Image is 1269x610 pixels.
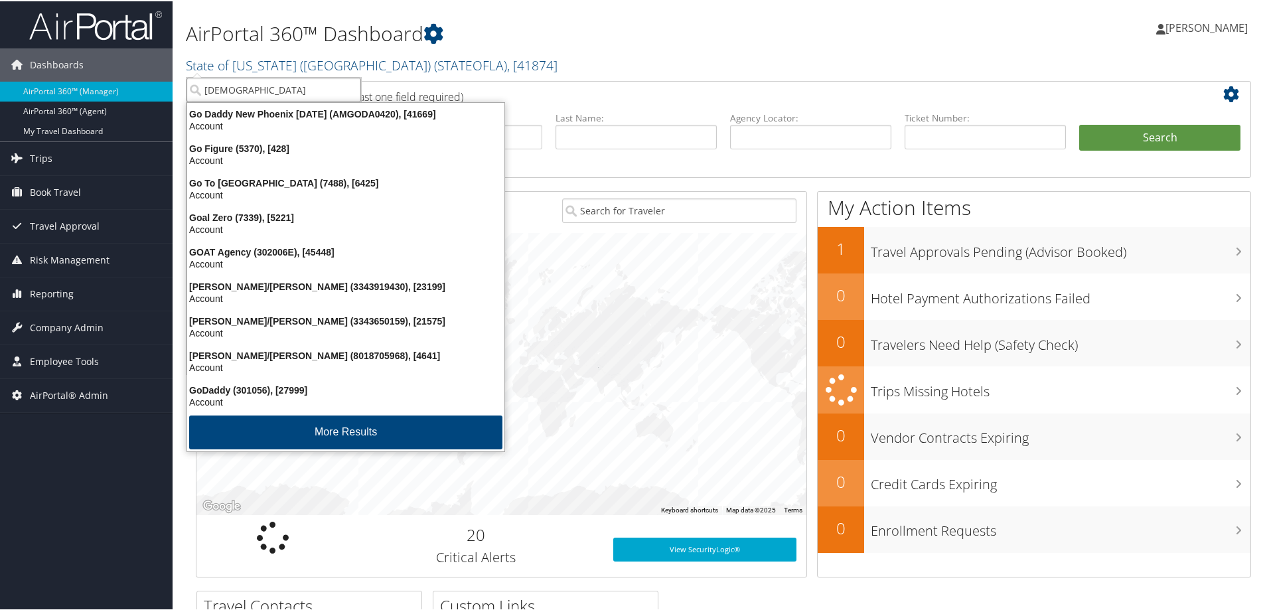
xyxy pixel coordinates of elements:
[30,276,74,309] span: Reporting
[179,245,512,257] div: GOAT Agency (302006E), [45448]
[818,469,864,492] h2: 0
[507,55,558,73] span: , [ 41874 ]
[818,226,1250,272] a: 1Travel Approvals Pending (Advisor Booked)
[179,107,512,119] div: Go Daddy New Phoenix [DATE] (AMGODA0420), [41669]
[818,319,1250,365] a: 0Travelers Need Help (Safety Check)
[179,210,512,222] div: Goal Zero (7339), [5221]
[818,423,864,445] h2: 0
[871,328,1250,353] h3: Travelers Need Help (Safety Check)
[189,414,502,448] button: More Results
[818,329,864,352] h2: 0
[186,19,903,46] h1: AirPortal 360™ Dashboard
[179,222,512,234] div: Account
[30,47,84,80] span: Dashboards
[29,9,162,40] img: airportal-logo.png
[661,504,718,514] button: Keyboard shortcuts
[179,257,512,269] div: Account
[818,365,1250,412] a: Trips Missing Hotels
[613,536,796,560] a: View SecurityLogic®
[179,326,512,338] div: Account
[784,505,802,512] a: Terms (opens in new tab)
[359,522,593,545] h2: 20
[30,378,108,411] span: AirPortal® Admin
[871,467,1250,493] h3: Credit Cards Expiring
[556,110,717,123] label: Last Name:
[30,344,99,377] span: Employee Tools
[871,281,1250,307] h3: Hotel Payment Authorizations Failed
[30,310,104,343] span: Company Admin
[179,348,512,360] div: [PERSON_NAME]/[PERSON_NAME] (8018705968), [4641]
[179,291,512,303] div: Account
[206,82,1153,105] h2: Airtinerary Lookup
[726,505,776,512] span: Map data ©2025
[30,141,52,174] span: Trips
[179,395,512,407] div: Account
[818,283,864,305] h2: 0
[179,141,512,153] div: Go Figure (5370), [428]
[179,176,512,188] div: Go To [GEOGRAPHIC_DATA] (7488), [6425]
[200,496,244,514] a: Open this area in Google Maps (opens a new window)
[336,88,463,103] span: (at least one field required)
[871,514,1250,539] h3: Enrollment Requests
[871,374,1250,400] h3: Trips Missing Hotels
[30,175,81,208] span: Book Travel
[434,55,507,73] span: ( STATEOFLA )
[30,242,110,275] span: Risk Management
[818,516,864,538] h2: 0
[730,110,891,123] label: Agency Locator:
[187,76,361,101] input: Search Accounts
[179,153,512,165] div: Account
[1165,19,1248,34] span: [PERSON_NAME]
[562,197,796,222] input: Search for Traveler
[179,279,512,291] div: [PERSON_NAME]/[PERSON_NAME] (3343919430), [23199]
[871,235,1250,260] h3: Travel Approvals Pending (Advisor Booked)
[1156,7,1261,46] a: [PERSON_NAME]
[818,236,864,259] h2: 1
[179,360,512,372] div: Account
[179,314,512,326] div: [PERSON_NAME]/[PERSON_NAME] (3343650159), [21575]
[905,110,1066,123] label: Ticket Number:
[30,208,100,242] span: Travel Approval
[179,188,512,200] div: Account
[1079,123,1240,150] button: Search
[818,412,1250,459] a: 0Vendor Contracts Expiring
[818,505,1250,552] a: 0Enrollment Requests
[186,55,558,73] a: State of [US_STATE] ([GEOGRAPHIC_DATA])
[200,496,244,514] img: Google
[818,272,1250,319] a: 0Hotel Payment Authorizations Failed
[818,459,1250,505] a: 0Credit Cards Expiring
[818,192,1250,220] h1: My Action Items
[179,383,512,395] div: GoDaddy (301056), [27999]
[359,547,593,566] h3: Critical Alerts
[871,421,1250,446] h3: Vendor Contracts Expiring
[179,119,512,131] div: Account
